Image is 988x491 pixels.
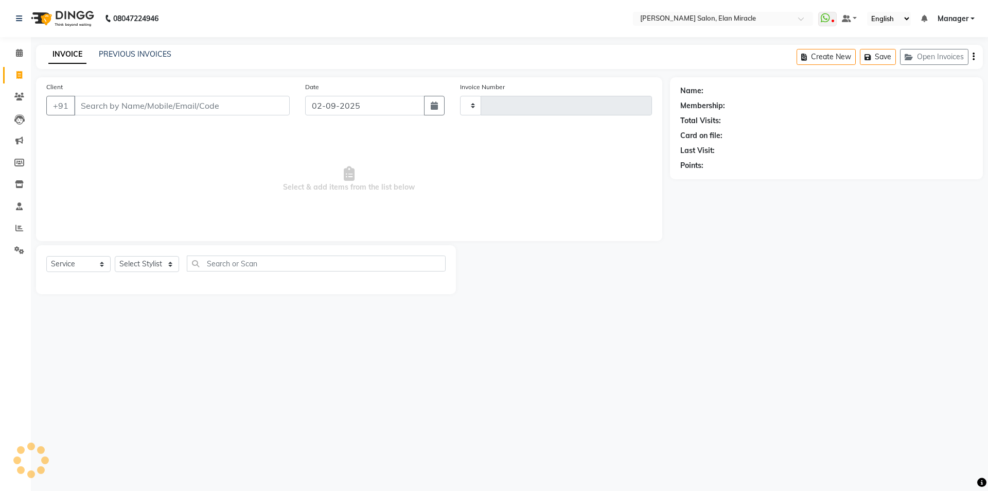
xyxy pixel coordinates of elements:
div: Card on file: [680,130,722,141]
span: Select & add items from the list below [46,128,652,231]
label: Client [46,82,63,92]
a: INVOICE [48,45,86,64]
div: Membership: [680,100,725,111]
input: Search by Name/Mobile/Email/Code [74,96,290,115]
button: Open Invoices [900,49,968,65]
b: 08047224946 [113,4,158,33]
label: Date [305,82,319,92]
div: Total Visits: [680,115,721,126]
div: Name: [680,86,703,96]
div: Last Visit: [680,145,715,156]
button: Save [860,49,896,65]
button: +91 [46,96,75,115]
button: Create New [797,49,856,65]
input: Search or Scan [187,256,446,272]
span: Manager [938,13,968,24]
a: PREVIOUS INVOICES [99,49,171,59]
div: Points: [680,160,703,171]
img: logo [26,4,97,33]
label: Invoice Number [460,82,505,92]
